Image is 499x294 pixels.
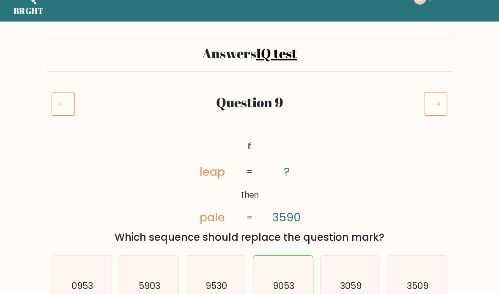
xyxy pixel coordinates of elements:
text: 3059 [340,280,362,292]
tspan: Then [240,190,259,201]
tspan: pale [200,210,225,226]
text: 0953 [71,280,93,292]
svg: @import url('[URL][DOMAIN_NAME]); [178,139,321,227]
text: 3509 [407,280,429,292]
h2: Question 9 [85,95,414,111]
text: 9530 [206,280,228,292]
a: IQ test [256,44,297,63]
div: Which sequence should replace the question mark? [57,230,442,245]
tspan: = [247,212,252,224]
h2: Answers [52,46,447,62]
tspan: 3590 [273,210,301,226]
text: 5903 [139,280,160,292]
tspan: If [247,141,252,152]
tspan: ? [284,164,290,180]
text: 9053 [273,280,294,292]
tspan: leap [200,164,225,180]
tspan: = [247,167,252,178]
h5: BRGHT [14,6,44,16]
